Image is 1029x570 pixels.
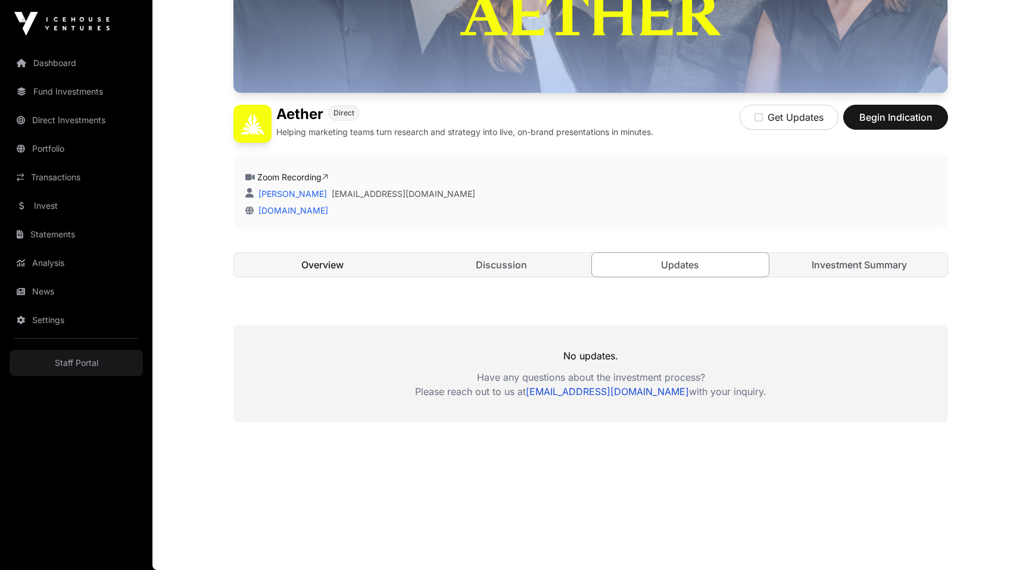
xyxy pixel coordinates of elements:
[10,50,143,76] a: Dashboard
[257,172,328,182] a: Zoom Recording
[332,188,475,200] a: [EMAIL_ADDRESS][DOMAIN_NAME]
[233,370,948,399] p: Have any questions about the investment process? Please reach out to us at with your inquiry.
[10,107,143,133] a: Direct Investments
[10,221,143,248] a: Statements
[276,126,653,138] p: Helping marketing teams turn research and strategy into live, on-brand presentations in minutes.
[254,205,328,215] a: [DOMAIN_NAME]
[858,110,933,124] span: Begin Indication
[10,350,143,376] a: Staff Portal
[233,105,272,143] img: Aether
[843,105,948,130] button: Begin Indication
[14,12,110,36] img: Icehouse Ventures Logo
[843,117,948,129] a: Begin Indication
[10,79,143,105] a: Fund Investments
[10,164,143,190] a: Transactions
[234,253,947,277] nav: Tabs
[771,253,948,277] a: Investment Summary
[969,513,1029,570] iframe: Chat Widget
[234,253,411,277] a: Overview
[740,105,838,130] button: Get Updates
[526,386,689,397] a: [EMAIL_ADDRESS][DOMAIN_NAME]
[591,252,769,277] a: Updates
[10,193,143,219] a: Invest
[333,108,354,118] span: Direct
[233,325,948,422] div: No updates.
[256,189,327,199] a: [PERSON_NAME]
[413,253,590,277] a: Discussion
[10,307,143,333] a: Settings
[276,105,323,124] h1: Aether
[10,136,143,162] a: Portfolio
[10,278,143,305] a: News
[10,250,143,276] a: Analysis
